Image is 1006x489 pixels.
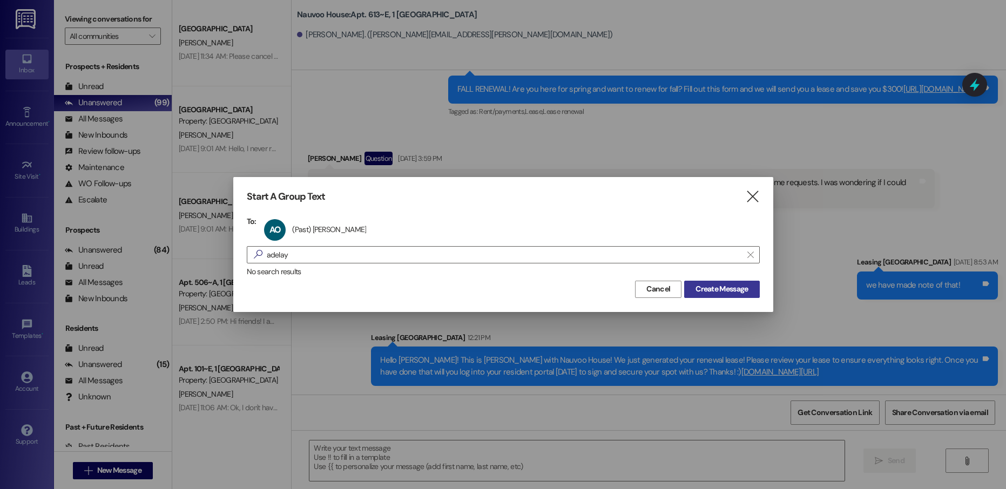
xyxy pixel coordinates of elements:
[747,250,753,259] i: 
[684,281,759,298] button: Create Message
[292,225,366,234] div: (Past) [PERSON_NAME]
[249,249,267,260] i: 
[696,283,748,295] span: Create Message
[269,224,281,235] span: AO
[745,191,760,202] i: 
[247,266,760,277] div: No search results
[646,283,670,295] span: Cancel
[247,191,326,203] h3: Start A Group Text
[267,247,742,262] input: Search for any contact or apartment
[247,216,256,226] h3: To:
[742,247,759,263] button: Clear text
[635,281,681,298] button: Cancel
